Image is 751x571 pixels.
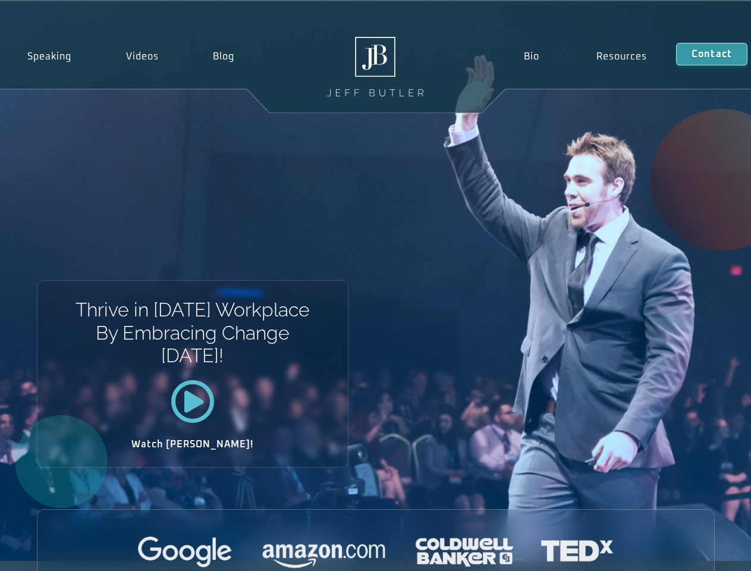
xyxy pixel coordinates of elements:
a: Videos [99,43,186,70]
nav: Menu [495,43,675,70]
h2: Watch [PERSON_NAME]! [79,440,306,449]
a: Resources [568,43,676,70]
h1: Thrive in [DATE] Workplace By Embracing Change [DATE]! [74,299,310,367]
a: Bio [495,43,568,70]
a: Contact [676,43,747,65]
span: Contact [692,49,732,59]
a: Blog [186,43,262,70]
